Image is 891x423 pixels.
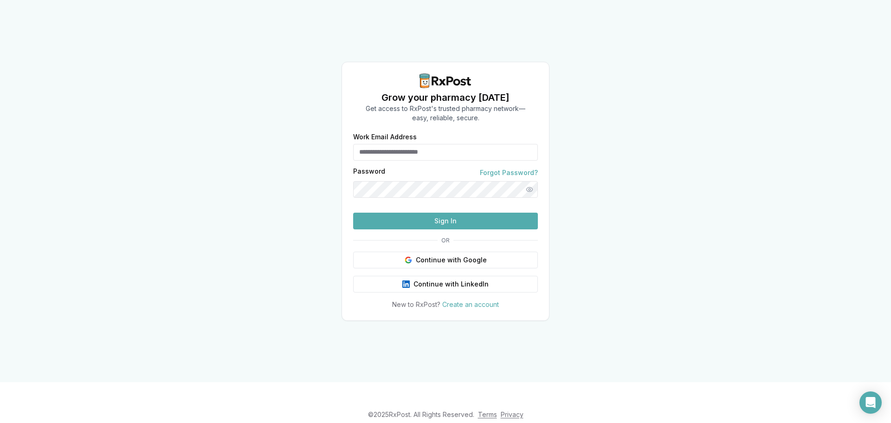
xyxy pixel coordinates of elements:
label: Work Email Address [353,134,538,140]
a: Privacy [501,410,523,418]
a: Forgot Password? [480,168,538,177]
div: Open Intercom Messenger [859,391,882,414]
button: Continue with LinkedIn [353,276,538,293]
p: Get access to RxPost's trusted pharmacy network— easy, reliable, secure. [366,104,525,123]
a: Terms [478,410,497,418]
button: Show password [521,181,538,198]
img: RxPost Logo [416,73,475,88]
h1: Grow your pharmacy [DATE] [366,91,525,104]
span: New to RxPost? [392,300,440,308]
img: LinkedIn [402,280,410,288]
button: Continue with Google [353,252,538,268]
a: Create an account [442,300,499,308]
label: Password [353,168,385,177]
span: OR [438,237,453,244]
button: Sign In [353,213,538,229]
img: Google [405,256,412,264]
